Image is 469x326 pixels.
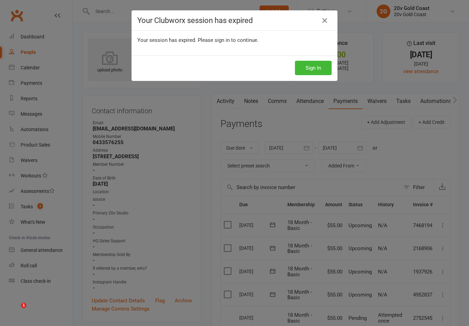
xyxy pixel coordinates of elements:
a: Close [319,15,330,26]
iframe: Intercom live chat [7,303,23,319]
button: Sign In [295,61,332,75]
span: Your session has expired. Please sign in to continue. [137,37,259,43]
h4: Your Clubworx session has expired [137,16,332,25]
span: 1 [21,303,26,308]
